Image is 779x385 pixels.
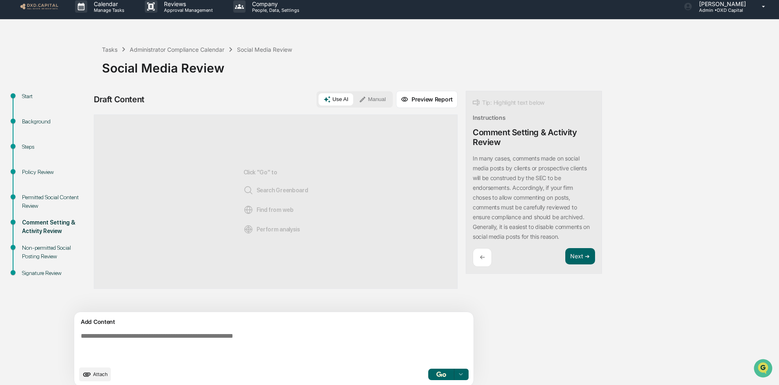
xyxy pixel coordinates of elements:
[243,224,253,234] img: Analysis
[243,185,308,195] span: Search Greenboard
[22,143,89,151] div: Steps
[8,119,15,125] div: 🔎
[157,0,217,7] p: Reviews
[473,114,506,121] div: Instructions
[130,46,224,53] div: Administrator Compliance Calendar
[22,244,89,261] div: Non-permitted Social Posting Review
[22,168,89,176] div: Policy Review
[81,138,99,144] span: Pylon
[8,17,148,30] p: How can we help?
[354,93,391,106] button: Manual
[59,103,66,110] div: 🗄️
[16,118,51,126] span: Data Lookup
[20,2,59,10] img: logo
[428,369,454,380] button: Go
[94,95,144,104] div: Draft Content
[87,7,128,13] p: Manage Tasks
[102,46,117,53] div: Tasks
[139,65,148,75] button: Start new chat
[753,358,775,380] iframe: Open customer support
[473,128,595,147] div: Comment Setting & Activity Review
[22,269,89,277] div: Signature Review
[243,224,300,234] span: Perform analysis
[79,317,469,327] div: Add Content
[22,92,89,101] div: Start
[5,115,55,130] a: 🔎Data Lookup
[5,99,56,114] a: 🖐️Preclearance
[473,98,544,108] div: Tip: Highlight text below
[157,7,217,13] p: Approval Management
[246,0,303,7] p: Company
[243,205,253,215] img: Web
[28,62,134,70] div: Start new chat
[246,7,303,13] p: People, Data, Settings
[693,7,750,13] p: Admin • DXD Capital
[693,0,750,7] p: [PERSON_NAME]
[473,155,590,240] p: In many cases, comments made on social media posts by clients or prospective clients will be cons...
[58,138,99,144] a: Powered byPylon
[8,62,23,77] img: 1746055101610-c473b297-6a78-478c-a979-82029cc54cd1
[79,367,111,381] button: upload document
[56,99,104,114] a: 🗄️Attestations
[565,248,595,265] button: Next ➔
[67,103,101,111] span: Attestations
[102,54,775,75] div: Social Media Review
[28,70,103,77] div: We're available if you need us!
[243,128,308,275] div: Click "Go" to
[319,93,353,106] button: Use AI
[396,91,458,108] button: Preview Report
[243,205,294,215] span: Find from web
[22,218,89,235] div: Comment Setting & Activity Review
[237,46,292,53] div: Social Media Review
[87,0,128,7] p: Calendar
[22,193,89,210] div: Permitted Social Content Review
[436,372,446,377] img: Go
[8,103,15,110] div: 🖐️
[93,371,108,377] span: Attach
[16,103,53,111] span: Preclearance
[22,117,89,126] div: Background
[243,185,253,195] img: Search
[480,253,485,261] p: ←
